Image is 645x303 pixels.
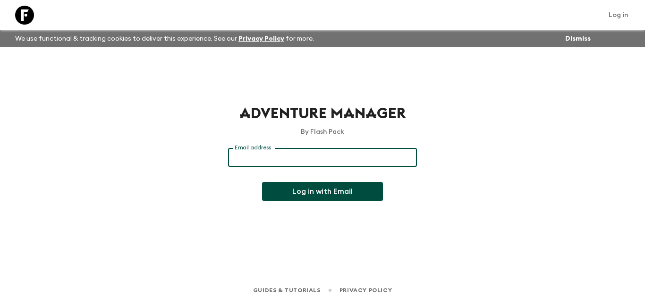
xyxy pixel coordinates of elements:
[603,9,634,22] a: Log in
[339,285,392,295] a: Privacy Policy
[235,144,271,152] label: Email address
[11,30,318,47] p: We use functional & tracking cookies to deliver this experience. See our for more.
[262,182,383,201] button: Log in with Email
[253,285,321,295] a: Guides & Tutorials
[228,127,417,137] p: By Flash Pack
[228,104,417,123] h1: Adventure Manager
[563,32,593,45] button: Dismiss
[238,35,284,42] a: Privacy Policy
